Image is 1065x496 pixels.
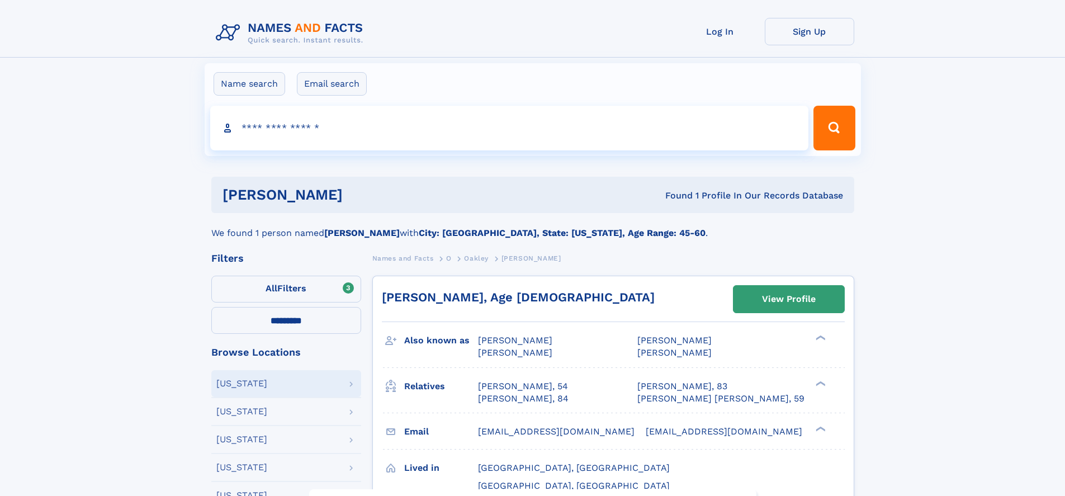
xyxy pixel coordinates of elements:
[501,254,561,262] span: [PERSON_NAME]
[478,347,552,358] span: [PERSON_NAME]
[419,228,706,238] b: City: [GEOGRAPHIC_DATA], State: [US_STATE], Age Range: 45-60
[813,380,826,387] div: ❯
[324,228,400,238] b: [PERSON_NAME]
[211,213,854,240] div: We found 1 person named with .
[762,286,816,312] div: View Profile
[211,347,361,357] div: Browse Locations
[478,335,552,346] span: [PERSON_NAME]
[446,251,452,265] a: O
[214,72,285,96] label: Name search
[504,190,843,202] div: Found 1 Profile In Our Records Database
[813,334,826,342] div: ❯
[813,106,855,150] button: Search Button
[223,188,504,202] h1: [PERSON_NAME]
[404,422,478,441] h3: Email
[211,276,361,303] label: Filters
[637,347,712,358] span: [PERSON_NAME]
[404,459,478,478] h3: Lived in
[382,290,655,304] a: [PERSON_NAME], Age [DEMOGRAPHIC_DATA]
[646,426,802,437] span: [EMAIL_ADDRESS][DOMAIN_NAME]
[464,254,489,262] span: Oakley
[211,253,361,263] div: Filters
[478,426,635,437] span: [EMAIL_ADDRESS][DOMAIN_NAME]
[446,254,452,262] span: O
[404,331,478,350] h3: Also known as
[478,462,670,473] span: [GEOGRAPHIC_DATA], [GEOGRAPHIC_DATA]
[637,335,712,346] span: [PERSON_NAME]
[733,286,844,313] a: View Profile
[216,463,267,472] div: [US_STATE]
[216,379,267,388] div: [US_STATE]
[211,18,372,48] img: Logo Names and Facts
[210,106,809,150] input: search input
[297,72,367,96] label: Email search
[216,435,267,444] div: [US_STATE]
[464,251,489,265] a: Oakley
[478,480,670,491] span: [GEOGRAPHIC_DATA], [GEOGRAPHIC_DATA]
[765,18,854,45] a: Sign Up
[478,393,569,405] a: [PERSON_NAME], 84
[216,407,267,416] div: [US_STATE]
[637,380,727,393] a: [PERSON_NAME], 83
[478,380,568,393] a: [PERSON_NAME], 54
[675,18,765,45] a: Log In
[404,377,478,396] h3: Relatives
[637,393,804,405] a: [PERSON_NAME] [PERSON_NAME], 59
[372,251,434,265] a: Names and Facts
[813,425,826,432] div: ❯
[266,283,277,294] span: All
